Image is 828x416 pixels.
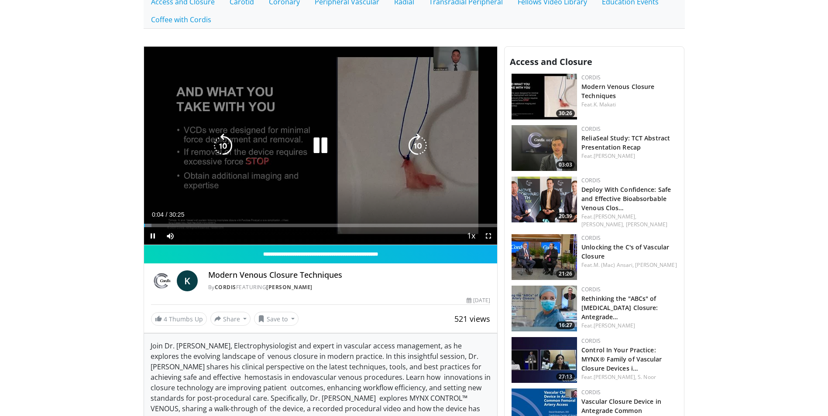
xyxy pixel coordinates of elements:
[210,312,251,326] button: Share
[208,283,490,291] div: By FEATURING
[594,322,635,329] a: [PERSON_NAME]
[467,297,490,304] div: [DATE]
[556,212,575,220] span: 20:39
[144,227,161,245] button: Pause
[594,213,636,220] a: [PERSON_NAME],
[512,337,577,383] img: 98cf87a7-c203-48b5-b14a-30e82c2c18ee.150x105_q85_crop-smart_upscale.jpg
[556,161,575,169] span: 03:03
[581,177,601,184] a: Cordis
[462,227,480,245] button: Playback Rate
[151,270,173,291] img: Cordis
[581,221,624,228] a: [PERSON_NAME],
[215,283,236,291] a: Cordis
[594,261,634,269] a: M. (Mac) Ansari,
[512,74,577,119] a: 30:26
[166,211,168,218] span: /
[512,234,577,280] a: 21:26
[581,322,677,330] div: Feat.
[581,82,654,100] a: Modern Venous Closure Techniques
[594,101,616,108] a: K. Makati
[512,177,577,222] a: 20:39
[594,152,635,160] a: [PERSON_NAME]
[581,346,662,372] a: Control In Your Practice: MYNX® Family of Vascular Closure Devices i…
[512,234,577,280] img: e8a1f477-2155-4908-a0a1-8fb37e71f645.150x105_q85_crop-smart_upscale.jpg
[581,185,671,212] a: Deploy With Confidence: Safe and Effective Bioabsorbable Venous Clos…
[144,10,219,29] a: Coffee with Cordis
[254,312,299,326] button: Save to
[581,373,677,381] div: Feat.
[581,125,601,133] a: Cordis
[594,373,636,381] a: [PERSON_NAME],
[556,270,575,278] span: 21:26
[581,213,677,228] div: Feat.
[512,125,577,171] a: 03:03
[161,227,179,245] button: Mute
[581,261,677,269] div: Feat.
[626,221,667,228] a: [PERSON_NAME]
[581,294,658,321] a: Rethinking the "ABCs" of [MEDICAL_DATA] Closure: Antegrade…
[635,261,677,269] a: [PERSON_NAME]
[169,211,184,218] span: 30:25
[581,134,670,151] a: ReliaSeal Study: TCT Abstract Presentation Recap
[556,321,575,329] span: 16:27
[512,74,577,119] img: 6c8be9e4-ea1c-48c8-89f9-3b0a73e6e039.150x105_q85_crop-smart_upscale.jpg
[512,177,577,222] img: a5945844-cb7f-481a-a7a3-a6ec67d0da37.png.150x105_q85_crop-smart_upscale.png
[144,47,498,246] video-js: Video Player
[480,227,497,245] button: Fullscreen
[581,234,601,242] a: Cordis
[144,224,498,227] div: Progress Bar
[512,337,577,383] a: 27:13
[581,286,601,293] a: Cordis
[581,152,677,160] div: Feat.
[151,312,207,326] a: 4 Thumbs Up
[512,125,577,171] img: 87f41384-1f03-42bb-b685-ac728a21f71e.150x105_q85_crop-smart_upscale.jpg
[556,109,575,117] span: 30:26
[266,283,313,291] a: [PERSON_NAME]
[177,270,198,291] a: K
[581,337,601,344] a: Cordis
[512,286,577,331] img: abd7d717-2f9f-4906-8d2e-5960b636d898.150x105_q85_crop-smart_upscale.jpg
[510,56,592,68] span: Access and Closure
[556,373,575,381] span: 27:13
[581,101,677,109] div: Feat.
[454,314,490,324] span: 521 views
[638,373,656,381] a: S. Noor
[512,286,577,331] a: 16:27
[581,74,601,81] a: Cordis
[152,211,164,218] span: 0:04
[164,315,167,323] span: 4
[581,389,601,396] a: Cordis
[581,243,669,260] a: Unlocking the C's of Vascular Closure
[208,270,490,280] h4: Modern Venous Closure Techniques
